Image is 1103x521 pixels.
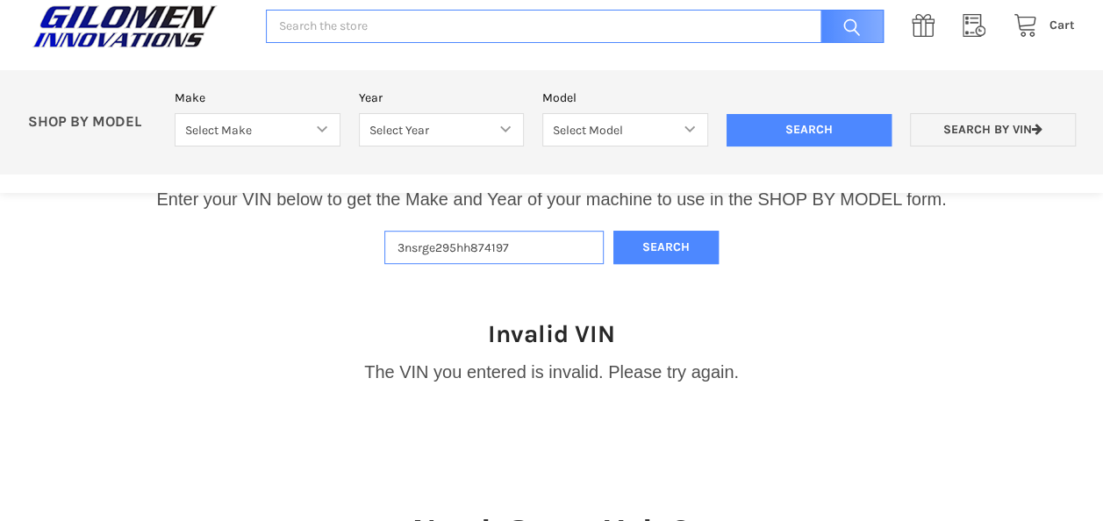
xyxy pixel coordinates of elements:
a: Cart [1004,15,1075,37]
label: Make [175,89,340,107]
input: Search [727,114,892,147]
label: Model [542,89,708,107]
p: The VIN you entered is invalid. Please try again. [364,359,739,385]
button: Search [613,231,719,265]
img: GILOMEN INNOVATIONS [28,4,221,48]
label: Year [359,89,525,107]
h1: Invalid VIN [488,318,615,349]
input: Search the store [266,10,884,44]
a: Search by VIN [910,113,1076,147]
span: Cart [1049,18,1075,32]
a: GILOMEN INNOVATIONS [28,4,247,48]
p: Enter your VIN below to get the Make and Year of your machine to use in the SHOP BY MODEL form. [156,186,946,212]
p: SHOP BY MODEL [18,113,166,132]
input: Search [812,10,884,44]
input: Enter VIN of your machine [384,231,604,265]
